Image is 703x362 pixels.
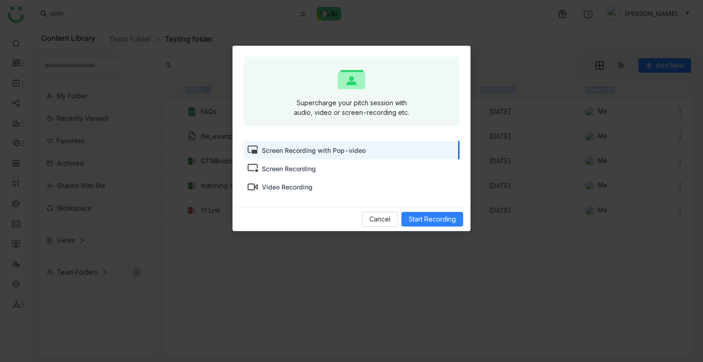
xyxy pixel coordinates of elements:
button: Cancel [362,212,398,227]
div: Screen Recording [262,164,316,173]
div: Video Recording [262,182,313,192]
div: Supercharge your pitch session with audio, video or screen-recording etc. [294,98,409,117]
span: Start Recording [409,214,456,224]
button: Start Recording [401,212,463,227]
span: Cancel [369,214,390,224]
div: Screen Recording with Pop-video [262,146,366,155]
